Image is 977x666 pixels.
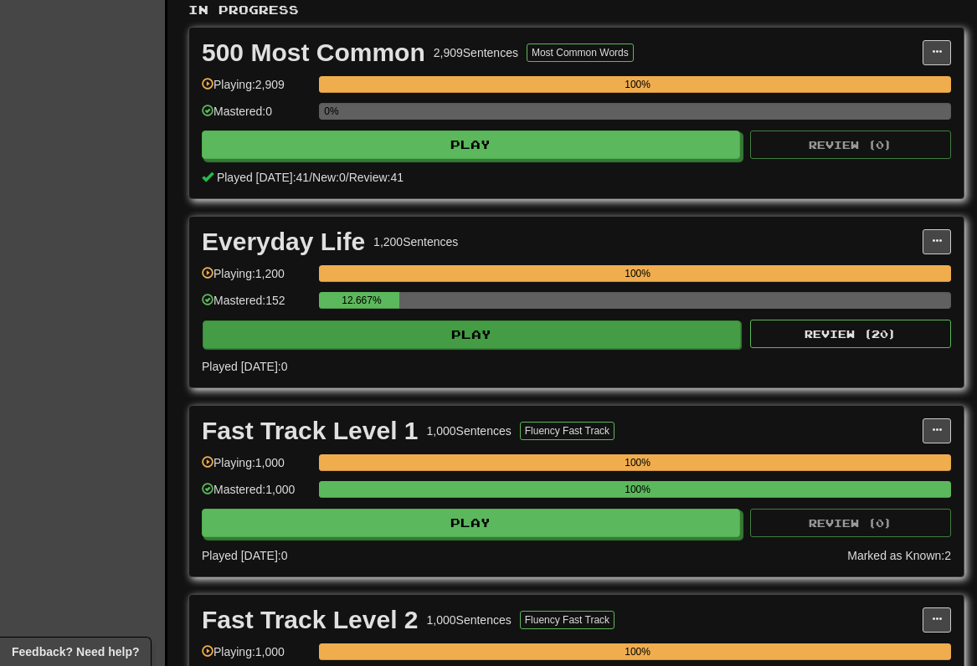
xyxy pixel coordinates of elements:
[202,607,419,633] div: Fast Track Level 2
[750,131,951,159] button: Review (0)
[202,509,740,537] button: Play
[202,103,311,131] div: Mastered: 0
[434,44,518,61] div: 2,909 Sentences
[202,418,419,443] div: Fast Track Level 1
[324,76,951,93] div: 100%
[202,360,287,373] span: Played [DATE]: 0
[324,292,399,309] div: 12.667%
[324,643,951,660] div: 100%
[349,171,404,184] span: Review: 41
[202,549,287,562] span: Played [DATE]: 0
[309,171,312,184] span: /
[203,320,741,349] button: Play
[202,481,311,509] div: Mastered: 1,000
[12,643,139,660] span: Open feedback widget
[750,509,951,537] button: Review (0)
[202,292,311,320] div: Mastered: 152
[217,171,309,184] span: Played [DATE]: 41
[202,454,311,482] div: Playing: 1,000
[520,422,614,440] button: Fluency Fast Track
[202,131,740,159] button: Play
[847,547,951,564] div: Marked as Known: 2
[324,265,951,282] div: 100%
[346,171,349,184] span: /
[750,320,951,348] button: Review (20)
[527,44,634,62] button: Most Common Words
[373,233,458,250] div: 1,200 Sentences
[202,265,311,293] div: Playing: 1,200
[202,40,425,65] div: 500 Most Common
[312,171,346,184] span: New: 0
[324,454,951,471] div: 100%
[324,481,951,498] div: 100%
[427,612,512,628] div: 1,000 Sentences
[202,76,311,104] div: Playing: 2,909
[188,2,964,18] p: In Progress
[520,611,614,629] button: Fluency Fast Track
[202,229,365,254] div: Everyday Life
[427,423,512,439] div: 1,000 Sentences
